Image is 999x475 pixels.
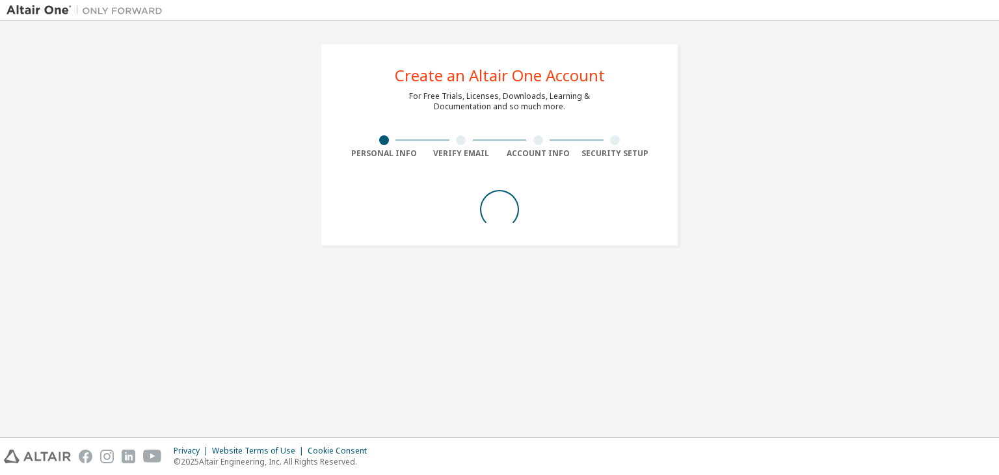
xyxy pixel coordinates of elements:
div: Security Setup [577,148,654,159]
img: instagram.svg [100,450,114,463]
div: Personal Info [345,148,423,159]
img: linkedin.svg [122,450,135,463]
img: altair_logo.svg [4,450,71,463]
div: Privacy [174,446,212,456]
div: Account Info [499,148,577,159]
div: Create an Altair One Account [395,68,605,83]
img: facebook.svg [79,450,92,463]
div: For Free Trials, Licenses, Downloads, Learning & Documentation and so much more. [409,91,590,112]
div: Cookie Consent [308,446,375,456]
div: Website Terms of Use [212,446,308,456]
p: © 2025 Altair Engineering, Inc. All Rights Reserved. [174,456,375,467]
img: Altair One [7,4,169,17]
img: youtube.svg [143,450,162,463]
div: Verify Email [423,148,500,159]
